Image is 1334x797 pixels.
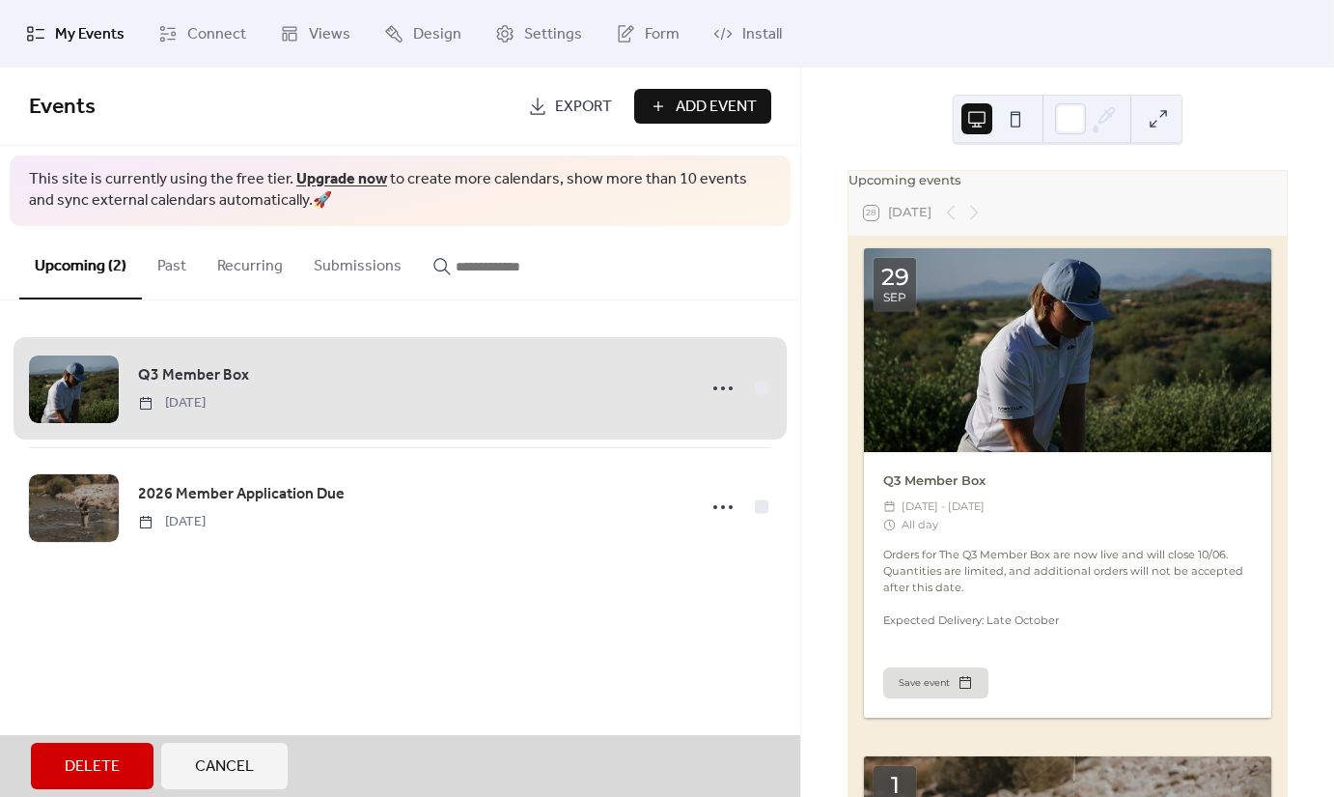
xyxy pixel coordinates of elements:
[864,547,1271,628] div: Orders for The Q3 Member Box are now live and will close 10/06. Quantities are limited, and addit...
[902,498,985,516] span: [DATE] - [DATE]
[265,8,365,60] a: Views
[142,226,202,298] button: Past
[742,23,782,46] span: Install
[12,8,139,60] a: My Events
[699,8,796,60] a: Install
[31,743,153,789] button: Delete
[902,516,938,534] span: All day
[676,96,757,119] span: Add Event
[514,89,626,124] a: Export
[296,164,387,194] a: Upgrade now
[29,169,771,213] span: This site is currently using the free tier. to create more calendars, show more than 10 events an...
[891,774,900,797] div: 1
[370,8,476,60] a: Design
[195,755,254,779] span: Cancel
[634,89,771,124] button: Add Event
[55,23,125,46] span: My Events
[202,226,298,298] button: Recurring
[883,668,988,698] button: Save event
[298,226,417,298] button: Submissions
[19,226,142,299] button: Upcoming (2)
[65,755,120,779] span: Delete
[309,23,350,46] span: Views
[645,23,680,46] span: Form
[883,516,896,534] div: ​
[848,171,1287,189] div: Upcoming events
[524,23,582,46] span: Settings
[864,471,1271,490] div: Q3 Member Box
[555,96,612,119] span: Export
[883,292,906,303] div: Sep
[883,498,896,516] div: ​
[29,86,96,128] span: Events
[413,23,461,46] span: Design
[601,8,694,60] a: Form
[187,23,246,46] span: Connect
[881,266,909,289] div: 29
[144,8,261,60] a: Connect
[161,743,288,789] button: Cancel
[481,8,597,60] a: Settings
